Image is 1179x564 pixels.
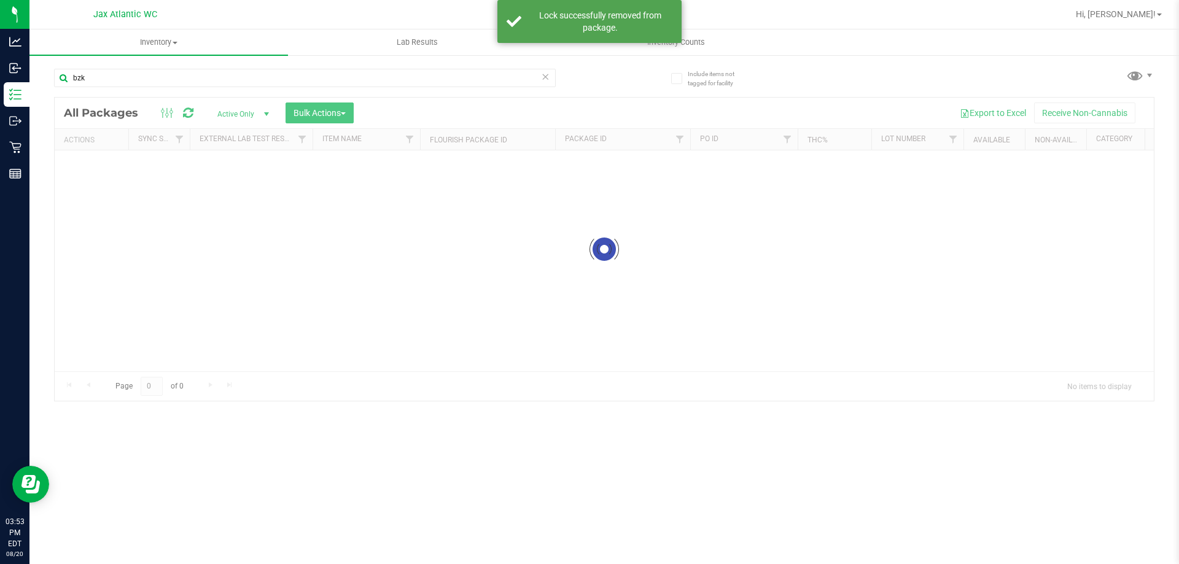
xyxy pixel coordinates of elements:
[54,69,556,87] input: Search Package ID, Item Name, SKU, Lot or Part Number...
[1076,9,1156,19] span: Hi, [PERSON_NAME]!
[528,9,672,34] div: Lock successfully removed from package.
[29,29,288,55] a: Inventory
[29,37,288,48] span: Inventory
[9,88,21,101] inline-svg: Inventory
[9,168,21,180] inline-svg: Reports
[688,69,749,88] span: Include items not tagged for facility
[288,29,547,55] a: Lab Results
[9,141,21,153] inline-svg: Retail
[6,549,24,558] p: 08/20
[93,9,157,20] span: Jax Atlantic WC
[9,62,21,74] inline-svg: Inbound
[12,466,49,503] iframe: Resource center
[9,36,21,48] inline-svg: Analytics
[380,37,454,48] span: Lab Results
[9,115,21,127] inline-svg: Outbound
[541,69,550,85] span: Clear
[6,516,24,549] p: 03:53 PM EDT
